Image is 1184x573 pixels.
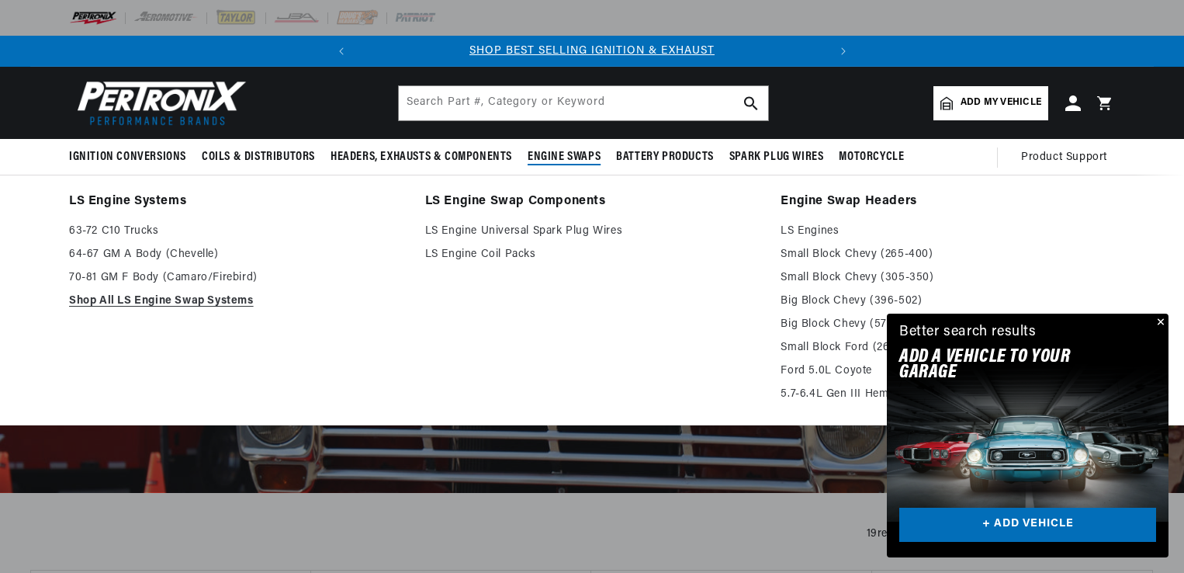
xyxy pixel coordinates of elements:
[323,139,520,175] summary: Headers, Exhausts & Components
[899,508,1156,543] a: + ADD VEHICLE
[781,191,1115,213] a: Engine Swap Headers
[331,149,512,165] span: Headers, Exhausts & Components
[69,149,186,165] span: Ignition Conversions
[781,269,1115,287] a: Small Block Chevy (305-350)
[469,45,715,57] a: SHOP BEST SELLING IGNITION & EXHAUST
[425,245,760,264] a: LS Engine Coil Packs
[781,292,1115,311] a: Big Block Chevy (396-502)
[831,139,912,175] summary: Motorcycle
[69,292,403,311] a: Shop All LS Engine Swap Systems
[867,528,912,540] span: 19 results
[781,362,1115,380] a: Ford 5.0L Coyote
[425,191,760,213] a: LS Engine Swap Components
[961,95,1041,110] span: Add my vehicle
[399,86,768,120] input: Search Part #, Category or Keyword
[520,139,608,175] summary: Engine Swaps
[194,139,323,175] summary: Coils & Distributors
[1021,139,1115,176] summary: Product Support
[734,86,768,120] button: search button
[69,139,194,175] summary: Ignition Conversions
[357,43,828,60] div: 1 of 2
[616,149,714,165] span: Battery Products
[781,315,1115,334] a: Big Block Chevy (572)
[839,149,904,165] span: Motorcycle
[326,36,357,67] button: Translation missing: en.sections.announcements.previous_announcement
[781,339,1115,357] a: Small Block Ford (260-302)
[899,349,1117,381] h2: Add A VEHICLE to your garage
[425,222,760,241] a: LS Engine Universal Spark Plug Wires
[202,149,315,165] span: Coils & Distributors
[722,139,832,175] summary: Spark Plug Wires
[781,245,1115,264] a: Small Block Chevy (265-400)
[828,36,859,67] button: Translation missing: en.sections.announcements.next_announcement
[729,149,824,165] span: Spark Plug Wires
[781,222,1115,241] a: LS Engines
[1150,314,1168,332] button: Close
[1021,149,1107,166] span: Product Support
[69,222,403,241] a: 63-72 C10 Trucks
[608,139,722,175] summary: Battery Products
[781,385,1115,404] a: 5.7-6.4L Gen III Hemi
[528,149,601,165] span: Engine Swaps
[933,86,1048,120] a: Add my vehicle
[30,36,1154,67] slideshow-component: Translation missing: en.sections.announcements.announcement_bar
[357,43,828,60] div: Announcement
[69,269,403,287] a: 70-81 GM F Body (Camaro/Firebird)
[69,76,248,130] img: Pertronix
[899,321,1037,344] div: Better search results
[69,245,403,264] a: 64-67 GM A Body (Chevelle)
[69,191,403,213] a: LS Engine Systems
